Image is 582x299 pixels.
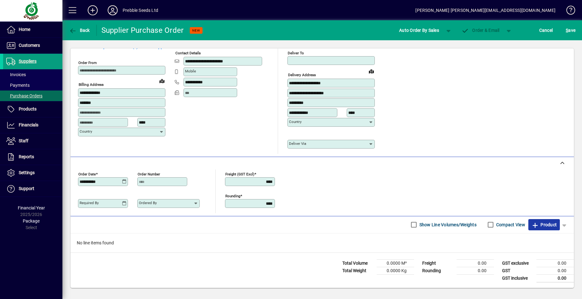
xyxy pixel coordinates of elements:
td: 0.0000 Kg [377,267,414,274]
button: Product [528,219,560,230]
label: Show Line Volumes/Weights [418,222,477,228]
td: 0.00 [536,259,574,267]
span: Reports [19,154,34,159]
div: No line items found [71,233,574,252]
td: GST [499,267,536,274]
a: Home [3,22,62,37]
a: Settings [3,165,62,181]
span: Order & Email [462,28,500,33]
a: Staff [3,133,62,149]
span: NEW [192,28,200,32]
mat-label: Order date [78,172,96,176]
span: Staff [19,138,28,143]
mat-label: Country [289,120,301,124]
span: Payments [6,83,30,88]
div: Supplier Purchase Order [101,25,184,35]
mat-label: Order number [138,172,160,176]
a: Knowledge Base [562,1,574,22]
div: [PERSON_NAME] [PERSON_NAME][EMAIL_ADDRESS][DOMAIN_NAME] [415,5,555,15]
span: S [566,28,568,33]
a: Financials [3,117,62,133]
button: Order & Email [458,25,503,36]
span: Auto Order By Sales [399,25,439,35]
button: Save [564,25,577,36]
td: 0.00 [536,274,574,282]
td: 0.0000 M³ [377,259,414,267]
a: Customers [3,38,62,53]
button: Add [83,5,103,16]
td: Rounding [419,267,457,274]
button: Profile [103,5,123,16]
td: 0.00 [457,267,494,274]
mat-label: Order from [78,61,97,65]
td: Total Weight [339,267,377,274]
a: Reports [3,149,62,165]
mat-label: Deliver via [289,141,306,146]
a: View on map [157,76,167,86]
td: GST exclusive [499,259,536,267]
mat-label: Required by [80,201,99,205]
td: Freight [419,259,457,267]
span: Customers [19,43,40,48]
button: Back [67,25,91,36]
span: Cancel [539,25,553,35]
span: Support [19,186,34,191]
app-page-header-button: Back [62,25,97,36]
span: ave [566,25,575,35]
span: Financial Year [18,205,45,210]
span: Home [19,27,30,32]
mat-label: Freight (GST excl) [225,172,254,176]
span: Invoices [6,72,26,77]
mat-label: Ordered by [139,201,157,205]
span: Back [69,28,90,33]
td: Total Volume [339,259,377,267]
span: Settings [19,170,35,175]
label: Compact View [495,222,525,228]
button: Cancel [538,25,555,36]
span: Products [19,106,37,111]
button: Auto Order By Sales [396,25,442,36]
div: Prebble Seeds Ltd [123,5,158,15]
span: Financials [19,122,38,127]
mat-label: Mobile [185,69,196,73]
span: Package [23,218,40,223]
a: View on map [366,66,376,76]
span: Purchase Orders [6,93,42,98]
mat-label: Country [80,129,92,134]
span: Suppliers [19,59,37,64]
a: Invoices [3,69,62,80]
td: 0.00 [536,267,574,274]
mat-label: Deliver To [288,51,304,55]
span: Product [531,220,557,230]
a: Support [3,181,62,197]
a: Purchase Orders [3,91,62,101]
a: Products [3,101,62,117]
a: Payments [3,80,62,91]
mat-label: Rounding [225,194,240,198]
td: 0.00 [457,259,494,267]
td: GST inclusive [499,274,536,282]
